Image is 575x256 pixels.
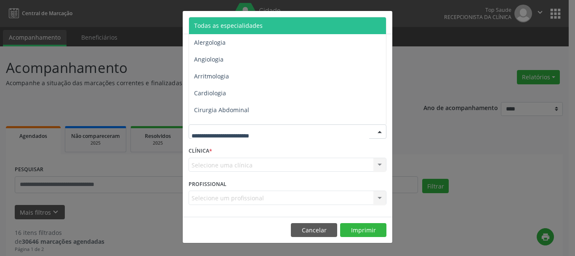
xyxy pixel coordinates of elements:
span: Todas as especialidades [194,22,263,30]
label: PROFISSIONAL [189,178,226,191]
span: Angiologia [194,55,224,63]
label: CLÍNICA [189,145,212,158]
button: Imprimir [340,223,386,237]
button: Cancelar [291,223,337,237]
span: Arritmologia [194,72,229,80]
h5: Relatório de agendamentos [189,17,285,28]
span: Alergologia [194,38,226,46]
span: Cirurgia Bariatrica [194,123,246,131]
span: Cardiologia [194,89,226,97]
span: Cirurgia Abdominal [194,106,249,114]
button: Close [375,11,392,32]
